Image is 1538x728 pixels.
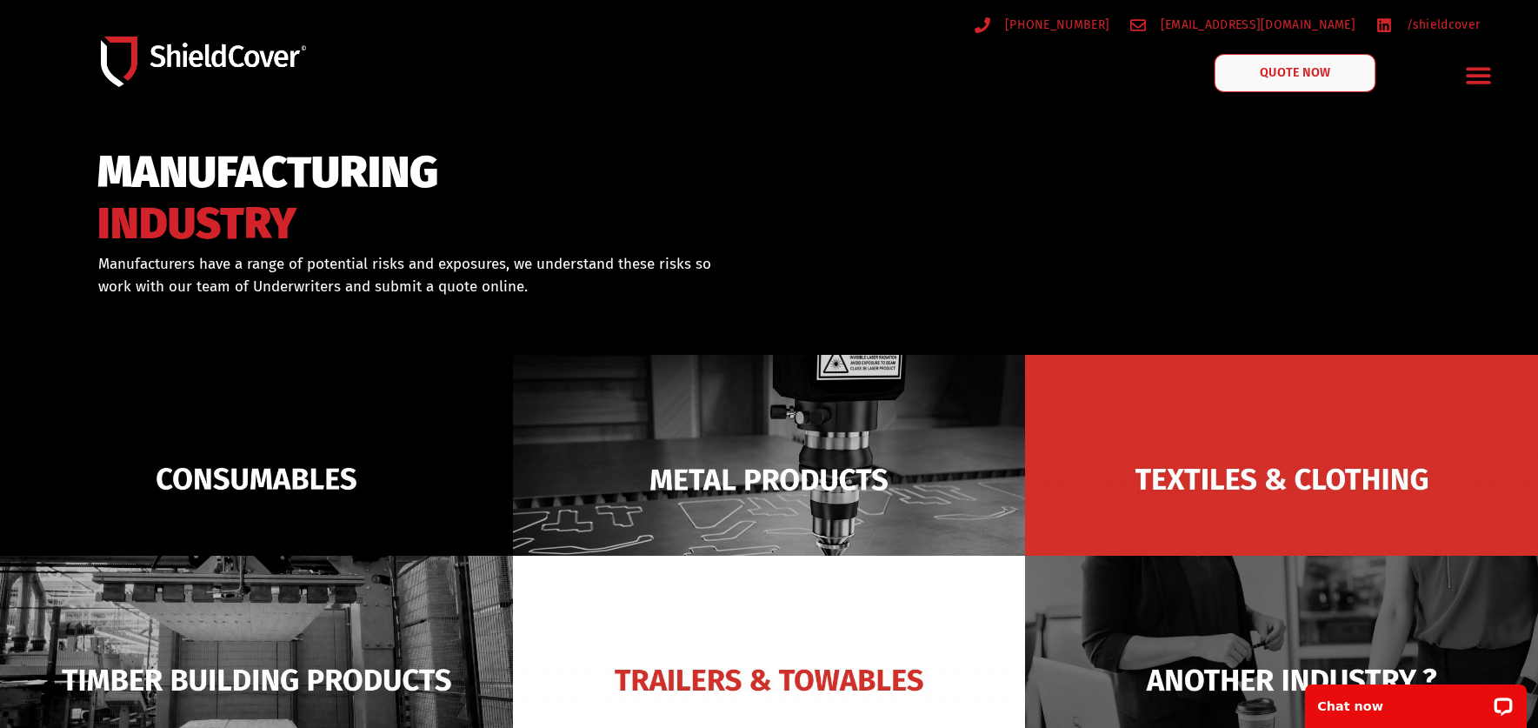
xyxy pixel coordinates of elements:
[1376,14,1480,36] a: /shieldcover
[1294,673,1538,728] iframe: LiveChat chat widget
[975,14,1109,36] a: [PHONE_NUMBER]
[1260,67,1329,79] span: QUOTE NOW
[97,155,438,190] span: MANUFACTURING
[98,253,747,297] p: Manufacturers have a range of potential risks and exposures, we understand these risks so work wi...
[1402,14,1481,36] span: /shieldcover
[1001,14,1109,36] span: [PHONE_NUMBER]
[1130,14,1355,36] a: [EMAIL_ADDRESS][DOMAIN_NAME]
[1156,14,1355,36] span: [EMAIL_ADDRESS][DOMAIN_NAME]
[1214,54,1375,92] a: QUOTE NOW
[101,37,306,87] img: Shield-Cover-Underwriting-Australia-logo-full
[1458,55,1499,96] div: Menu Toggle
